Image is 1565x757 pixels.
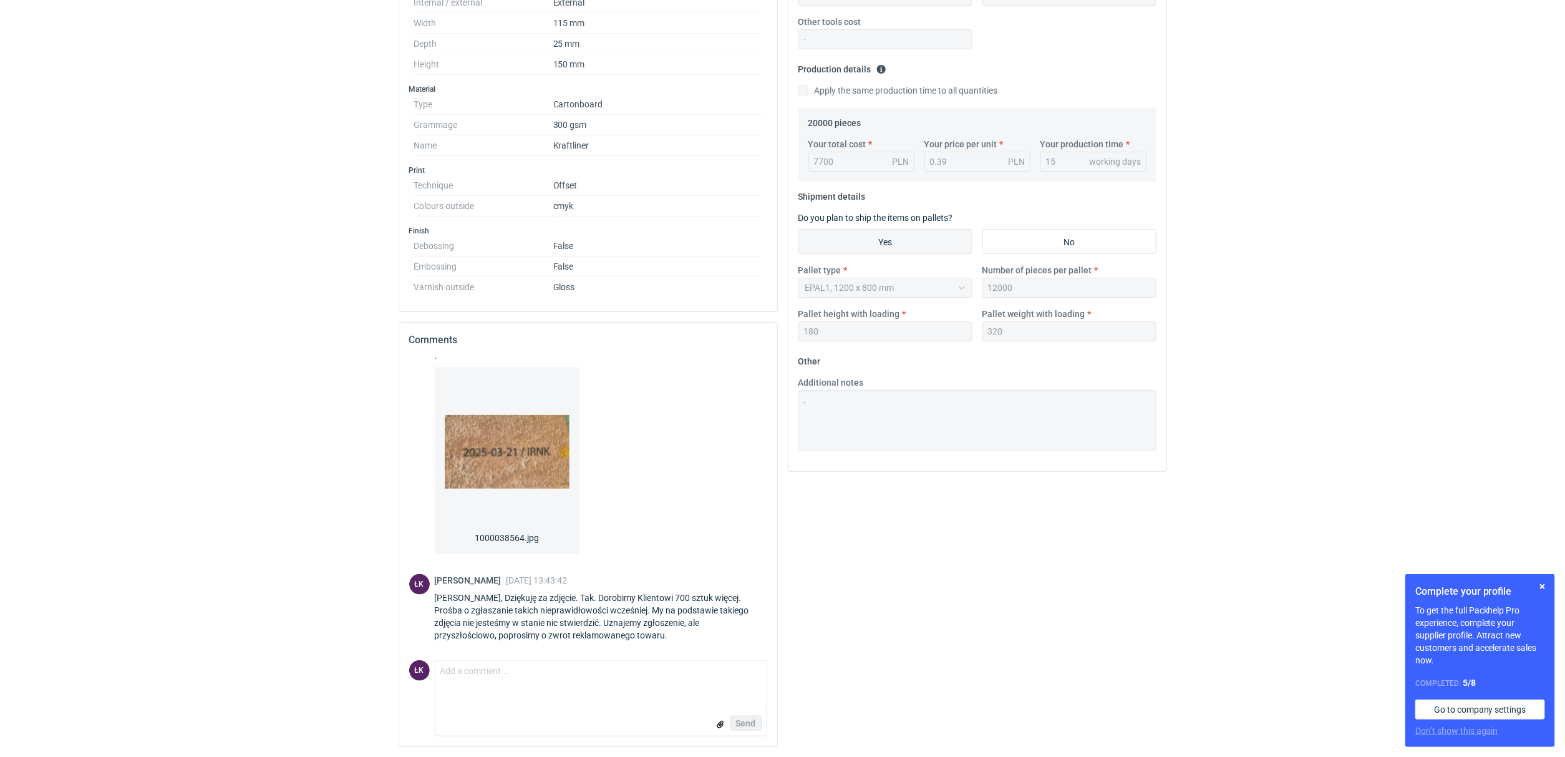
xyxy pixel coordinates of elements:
div: Łukasz Kowalski [409,574,430,595]
h2: Comments [409,333,767,348]
figcaption: ŁK [409,574,430,595]
dt: Width [414,13,553,34]
strong: 5 / 8 [1463,678,1476,688]
legend: Production details [798,59,886,74]
label: Other tools cost [798,16,861,28]
figcaption: ŁK [409,660,430,681]
label: Pallet weight with loading [982,308,1085,320]
h1: Complete your profile [1415,584,1545,599]
dt: Varnish outside [414,277,553,292]
label: Pallet height with loading [798,308,900,320]
dd: False [553,256,762,277]
a: 1000038564.jpg [435,367,579,554]
dt: Debossing [414,236,553,256]
h3: Print [409,165,767,175]
textarea: - [798,390,1156,451]
button: Don’t show this again [1415,725,1498,737]
dt: Colours outside [414,196,553,217]
button: Skip for now [1535,579,1550,594]
span: Send [736,719,756,728]
h3: Finish [409,226,767,236]
dd: Gloss [553,277,762,292]
dd: 25 mm [553,34,762,54]
div: Łukasz Kowalski [409,660,430,681]
div: Completed: [1415,676,1545,690]
dt: Height [414,54,553,75]
label: Your total cost [808,138,866,150]
legend: Other [798,351,821,366]
span: [DATE] 13:43:42 [506,575,568,585]
dd: cmyk [553,196,762,217]
dt: Type [414,94,553,115]
div: PLN [1009,155,1025,168]
label: Your price per unit [924,138,997,150]
div: [PERSON_NAME], Dziękuję za zdjęcie. Tak. Dorobimy Klientowi 700 sztuk więcej. Prośba o zgłaszanie... [435,592,767,642]
dd: Offset [553,175,762,196]
a: Go to company settings [1415,700,1545,720]
dd: False [553,236,762,256]
dt: Name [414,135,553,156]
span: [PERSON_NAME] [435,575,506,585]
legend: Shipment details [798,187,866,202]
dt: Technique [414,175,553,196]
div: PLN [893,155,909,168]
p: To get the full Packhelp Pro experience, complete your supplier profile. Attract new customers an... [1415,604,1545,667]
label: Additional notes [798,376,864,389]
legend: 20000 pieces [808,113,861,128]
dd: Kraftliner [553,135,762,156]
dt: Depth [414,34,553,54]
dd: 300 gsm [553,115,762,135]
dd: 150 mm [553,54,762,75]
span: 1000038564.jpg [475,527,539,544]
button: Send [730,716,762,731]
dt: Grammage [414,115,553,135]
dd: 115 mm [553,13,762,34]
img: Ppc29GTGVAE7DNvGMPUUCC1xnLbKXEctNpOszYAT.jpg [445,377,569,527]
label: Your production time [1040,138,1124,150]
label: Pallet type [798,264,841,276]
h3: Material [409,84,767,94]
dt: Embossing [414,256,553,277]
label: Number of pieces per pallet [982,264,1092,276]
dd: Cartonboard [553,94,762,115]
label: Do you plan to ship the items on pallets? [798,213,953,223]
div: working days [1090,155,1141,168]
label: Apply the same production time to all quantities [798,84,998,97]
